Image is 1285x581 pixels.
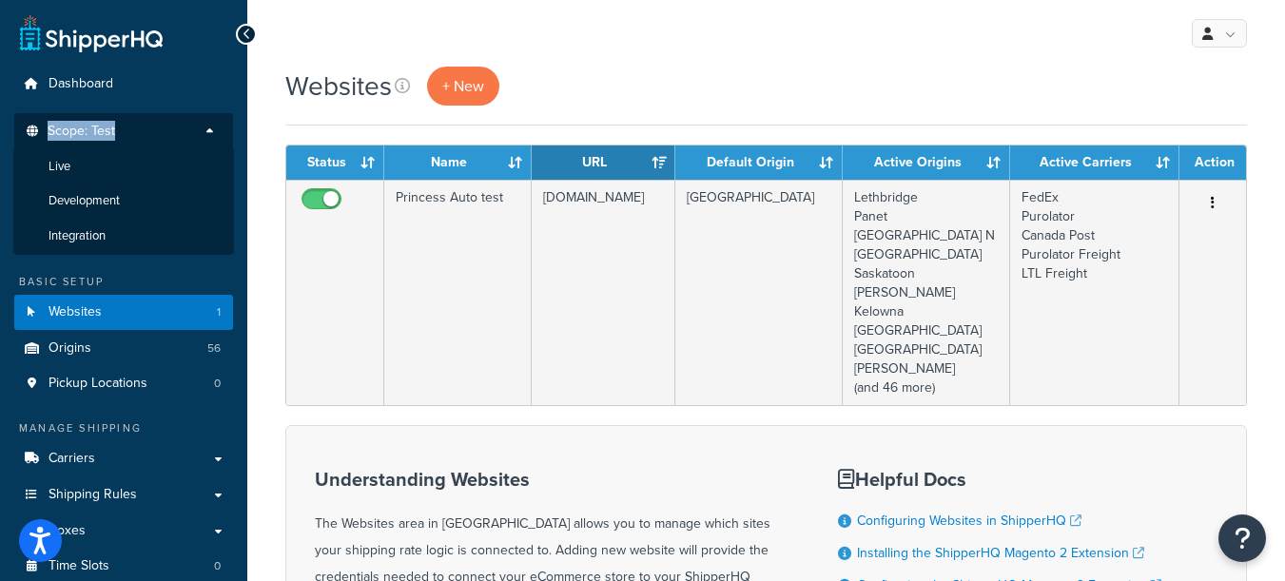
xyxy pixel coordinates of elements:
[442,75,484,97] span: + New
[14,513,233,549] a: Boxes
[49,304,102,320] span: Websites
[14,67,233,102] a: Dashboard
[13,219,234,254] li: Integration
[207,340,221,357] span: 56
[14,295,233,330] a: Websites 1
[14,295,233,330] li: Websites
[384,145,532,180] th: Name: activate to sort column ascending
[20,14,163,52] a: ShipperHQ Home
[49,340,91,357] span: Origins
[14,366,233,401] a: Pickup Locations 0
[14,441,233,476] a: Carriers
[214,376,221,392] span: 0
[14,331,233,366] a: Origins 56
[13,184,234,219] li: Development
[14,274,233,290] div: Basic Setup
[49,193,120,209] span: Development
[857,511,1081,531] a: Configuring Websites in ShipperHQ
[49,76,113,92] span: Dashboard
[532,180,675,405] td: [DOMAIN_NAME]
[1010,145,1179,180] th: Active Carriers: activate to sort column ascending
[14,366,233,401] li: Pickup Locations
[315,469,790,490] h3: Understanding Websites
[843,145,1010,180] th: Active Origins: activate to sort column ascending
[214,558,221,574] span: 0
[1010,180,1179,405] td: FedEx Purolator Canada Post Purolator Freight LTL Freight
[675,145,843,180] th: Default Origin: activate to sort column ascending
[49,228,106,244] span: Integration
[14,331,233,366] li: Origins
[49,487,137,503] span: Shipping Rules
[49,523,86,539] span: Boxes
[286,145,384,180] th: Status: activate to sort column ascending
[14,477,233,513] a: Shipping Rules
[843,180,1010,405] td: Lethbridge Panet [GEOGRAPHIC_DATA] N [GEOGRAPHIC_DATA] Saskatoon [PERSON_NAME] Kelowna [GEOGRAPHI...
[13,149,234,184] li: Live
[838,469,1180,490] h3: Helpful Docs
[285,68,392,105] h1: Websites
[1218,514,1266,562] button: Open Resource Center
[217,304,221,320] span: 1
[384,180,532,405] td: Princess Auto test
[532,145,675,180] th: URL: activate to sort column ascending
[49,451,95,467] span: Carriers
[427,67,499,106] a: + New
[1179,145,1246,180] th: Action
[49,159,70,175] span: Live
[49,558,109,574] span: Time Slots
[14,420,233,436] div: Manage Shipping
[49,376,147,392] span: Pickup Locations
[48,124,115,140] span: Scope: Test
[675,180,843,405] td: [GEOGRAPHIC_DATA]
[857,543,1144,563] a: Installing the ShipperHQ Magento 2 Extension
